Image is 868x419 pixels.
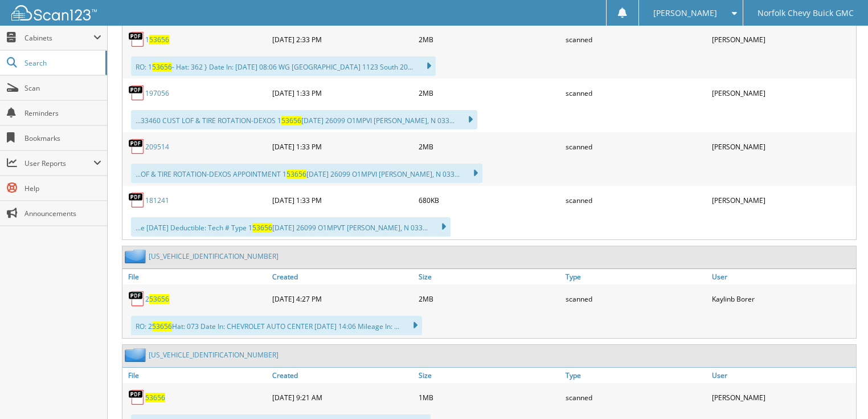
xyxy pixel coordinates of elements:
[269,189,416,211] div: [DATE] 1:33 PM
[125,348,149,362] img: folder2.png
[758,10,854,17] span: Norfolk Chevy Buick GMC
[416,269,563,284] a: Size
[563,287,710,310] div: scanned
[149,294,169,304] span: 53656
[122,269,269,284] a: File
[24,158,93,168] span: User Reports
[709,368,856,383] a: User
[149,251,279,261] a: [US_VEHICLE_IDENTIFICATION_NUMBER]
[709,269,856,284] a: User
[145,35,169,44] a: 153656
[563,386,710,409] div: scanned
[24,33,93,43] span: Cabinets
[653,10,717,17] span: [PERSON_NAME]
[145,196,169,205] a: 181241
[131,316,422,335] div: RO: 2 Hat: 073 Date In: CHEVROLET AUTO CENTER [DATE] 14:06 Mileage In: ...
[128,389,145,406] img: PDF.png
[709,386,856,409] div: [PERSON_NAME]
[145,142,169,152] a: 209514
[131,56,436,76] div: RO: 1 - Hat: 362 } Date In: [DATE] 08:06 WG [GEOGRAPHIC_DATA] 1123 South 20...
[145,294,169,304] a: 253656
[709,28,856,51] div: [PERSON_NAME]
[269,135,416,158] div: [DATE] 1:33 PM
[709,189,856,211] div: [PERSON_NAME]
[145,88,169,98] a: 197056
[709,287,856,310] div: Kaylinb Borer
[24,133,101,143] span: Bookmarks
[24,184,101,193] span: Help
[269,287,416,310] div: [DATE] 4:27 PM
[128,138,145,155] img: PDF.png
[128,192,145,209] img: PDF.png
[152,322,172,331] span: 53656
[269,82,416,104] div: [DATE] 1:33 PM
[149,35,169,44] span: 53656
[145,393,165,402] a: 53656
[281,116,301,125] span: 53656
[131,164,482,183] div: ...OF & TIRE ROTATION-DEXOS APPOINTMENT 1 [DATE] 26099 O1MPVI [PERSON_NAME], N 033...
[122,368,269,383] a: File
[416,287,563,310] div: 2MB
[563,189,710,211] div: scanned
[563,368,710,383] a: Type
[269,386,416,409] div: [DATE] 9:21 AM
[416,386,563,409] div: 1MB
[563,135,710,158] div: scanned
[125,249,149,263] img: folder2.png
[811,364,868,419] iframe: Chat Widget
[128,290,145,307] img: PDF.png
[252,223,272,233] span: 53656
[128,84,145,101] img: PDF.png
[286,169,306,179] span: 53656
[128,31,145,48] img: PDF.png
[709,135,856,158] div: [PERSON_NAME]
[24,108,101,118] span: Reminders
[416,368,563,383] a: Size
[416,82,563,104] div: 2MB
[709,82,856,104] div: [PERSON_NAME]
[269,368,416,383] a: Created
[24,58,100,68] span: Search
[24,83,101,93] span: Scan
[11,5,97,21] img: scan123-logo-white.svg
[563,269,710,284] a: Type
[416,28,563,51] div: 2MB
[131,217,451,237] div: ...e [DATE] Deductible: Tech # Type 1 [DATE] 26099 O1MPVT [PERSON_NAME], N 033...
[152,62,172,72] span: 53656
[269,28,416,51] div: [DATE] 2:33 PM
[24,209,101,218] span: Announcements
[563,28,710,51] div: scanned
[563,82,710,104] div: scanned
[269,269,416,284] a: Created
[416,189,563,211] div: 680KB
[149,350,279,360] a: [US_VEHICLE_IDENTIFICATION_NUMBER]
[131,110,477,129] div: ...33460 CUST LOF & TIRE ROTATION-DEXOS 1 [DATE] 26099 O1MPVI [PERSON_NAME], N 033...
[416,135,563,158] div: 2MB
